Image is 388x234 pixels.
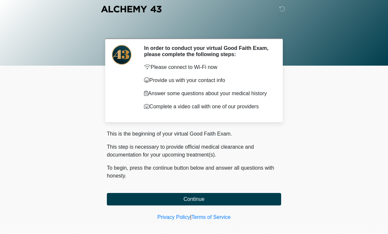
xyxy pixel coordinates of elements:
[100,5,162,13] img: Alchemy 43 Logo
[144,45,271,57] h2: In order to conduct your virtual Good Faith Exam, please complete the following steps:
[190,214,191,220] a: |
[107,130,281,138] p: This is the beginning of your virtual Good Faith Exam.
[107,164,281,180] p: To begin, press the continue button below and answer all questions with honesty.
[112,45,132,65] img: Agent Avatar
[144,63,271,71] p: Please connect to Wi-Fi now
[158,214,190,220] a: Privacy Policy
[144,103,271,111] p: Complete a video call with one of our providers
[191,214,230,220] a: Terms of Service
[107,193,281,205] button: Continue
[144,90,271,97] p: Answer some questions about your medical history
[102,24,286,36] h1: ‎ ‎ ‎ ‎
[144,76,271,84] p: Provide us with your contact info
[107,143,281,159] p: This step is necessary to provide official medical clearance and documentation for your upcoming ...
